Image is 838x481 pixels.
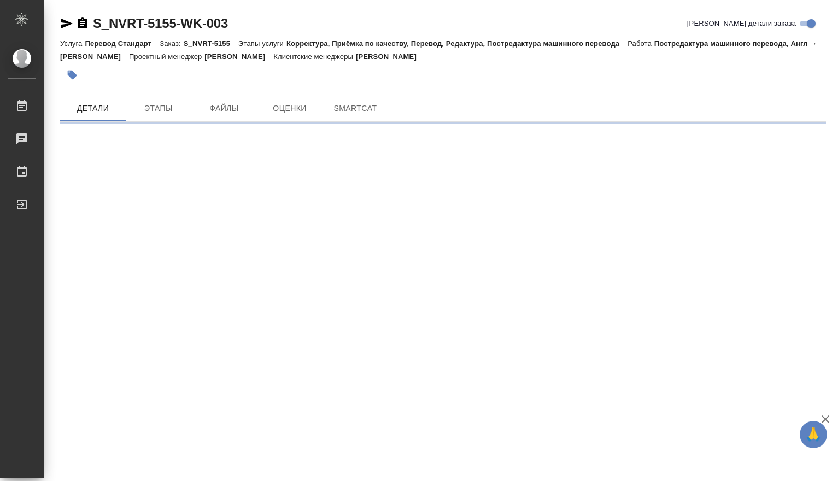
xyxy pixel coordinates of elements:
p: Перевод Стандарт [85,39,160,48]
p: Работа [628,39,654,48]
p: Услуга [60,39,85,48]
span: 🙏 [804,423,823,446]
a: S_NVRT-5155-WK-003 [93,16,228,31]
button: Добавить тэг [60,63,84,87]
p: Проектный менеджер [129,52,204,61]
p: Корректура, Приёмка по качеству, Перевод, Редактура, Постредактура машинного перевода [286,39,628,48]
span: Детали [67,102,119,115]
span: Оценки [263,102,316,115]
span: Этапы [132,102,185,115]
button: 🙏 [800,421,827,448]
p: [PERSON_NAME] [204,52,273,61]
p: Этапы услуги [238,39,286,48]
button: Скопировать ссылку для ЯМессенджера [60,17,73,30]
span: [PERSON_NAME] детали заказа [687,18,796,29]
span: Файлы [198,102,250,115]
p: Клиентские менеджеры [273,52,356,61]
p: S_NVRT-5155 [184,39,238,48]
button: Скопировать ссылку [76,17,89,30]
p: [PERSON_NAME] [356,52,425,61]
p: Заказ: [160,39,183,48]
span: SmartCat [329,102,382,115]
